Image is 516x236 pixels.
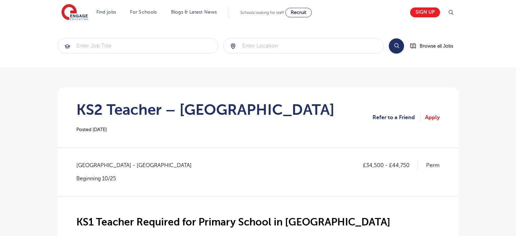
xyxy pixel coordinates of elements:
[58,38,218,53] input: Submit
[130,10,157,15] a: For Schools
[57,38,218,54] div: Submit
[389,38,404,54] button: Search
[363,161,418,170] p: £34,500 - £44,750
[291,10,306,15] span: Recruit
[96,10,116,15] a: Find jobs
[224,38,384,53] input: Submit
[285,8,312,17] a: Recruit
[409,42,459,50] a: Browse all Jobs
[372,113,421,122] a: Refer to a Friend
[420,42,453,50] span: Browse all Jobs
[426,161,440,170] p: Perm
[76,216,440,228] h2: KS1 Teacher Required for Primary School in [GEOGRAPHIC_DATA]
[410,7,440,17] a: Sign up
[76,101,335,118] h1: KS2 Teacher – [GEOGRAPHIC_DATA]
[223,38,384,54] div: Submit
[171,10,217,15] a: Blogs & Latest News
[61,4,88,21] img: Engage Education
[76,161,198,170] span: [GEOGRAPHIC_DATA] - [GEOGRAPHIC_DATA]
[76,127,107,132] span: Posted [DATE]
[76,175,198,182] p: Beginning 10/25
[240,10,284,15] span: Schools looking for staff
[425,113,440,122] a: Apply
